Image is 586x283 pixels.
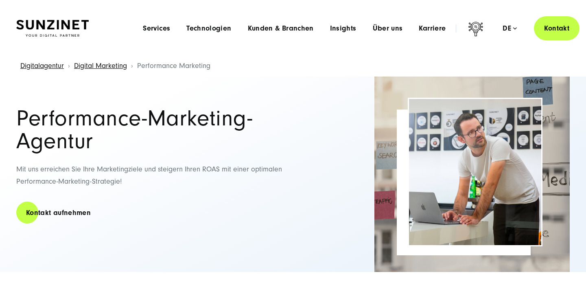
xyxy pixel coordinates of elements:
a: Kontakt aufnehmen [16,201,101,224]
a: Karriere [419,24,446,33]
div: de [503,24,517,33]
a: Technologien [186,24,231,33]
span: Performance Marketing [137,61,210,70]
a: Digital Marketing [74,61,127,70]
h1: Performance-Marketing-Agentur [16,107,301,153]
a: Kunden & Branchen [248,24,314,33]
a: Über uns [373,24,403,33]
img: Performance Marketing Agentur Header | Mann arbeitet in Agentur am Laptop, hinter ihm ist Wand mi... [409,99,541,245]
img: SUNZINET Full Service Digital Agentur [16,20,89,37]
a: Kontakt [534,16,579,40]
a: Services [143,24,170,33]
a: Insights [330,24,356,33]
p: Mit uns erreichen Sie Ihre Marketingziele und steigern Ihren ROAS mit einer optimalen Performance... [16,163,301,188]
img: Full-Service Digitalagentur SUNZINET - Digital Marketing_2 [374,77,570,272]
a: Digitalagentur [20,61,64,70]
